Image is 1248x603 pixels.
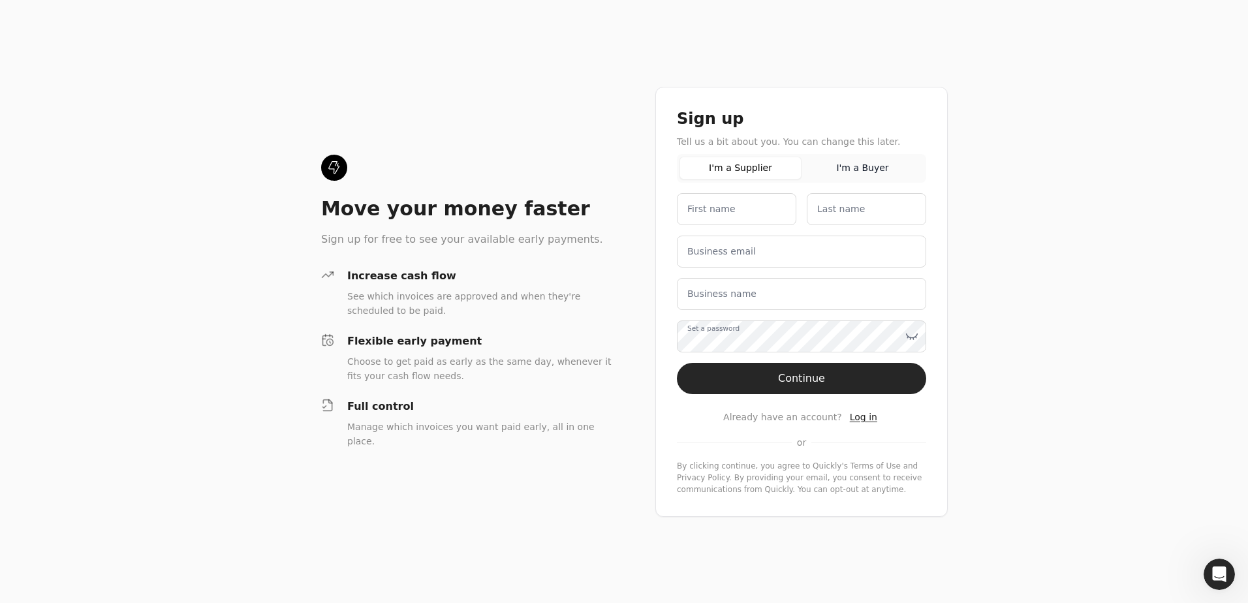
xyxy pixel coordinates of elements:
label: Business name [687,287,757,301]
div: Sign up for free to see your available early payments. [321,232,614,247]
label: Business email [687,245,756,258]
div: By clicking continue, you agree to Quickly's and . By providing your email, you consent to receiv... [677,460,926,495]
div: Choose to get paid as early as the same day, whenever it fits your cash flow needs. [347,354,614,383]
div: Flexible early payment [347,333,614,349]
label: Set a password [687,323,740,333]
button: Log in [847,410,880,425]
iframe: Intercom live chat [1204,559,1235,590]
label: Last name [817,202,865,216]
span: Log in [850,412,877,422]
button: Continue [677,363,926,394]
button: I'm a Buyer [802,157,924,179]
span: Already have an account? [723,410,842,424]
a: terms-of-service [850,461,901,471]
div: Manage which invoices you want paid early, all in one place. [347,420,614,448]
div: See which invoices are approved and when they're scheduled to be paid. [347,289,614,318]
a: privacy-policy [677,473,729,482]
div: Tell us a bit about you. You can change this later. [677,134,926,149]
a: Log in [850,410,877,424]
div: Increase cash flow [347,268,614,284]
div: Sign up [677,108,926,129]
button: I'm a Supplier [679,157,802,179]
span: or [797,436,806,450]
div: Move your money faster [321,196,614,221]
div: Full control [347,399,614,414]
label: First name [687,202,736,216]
